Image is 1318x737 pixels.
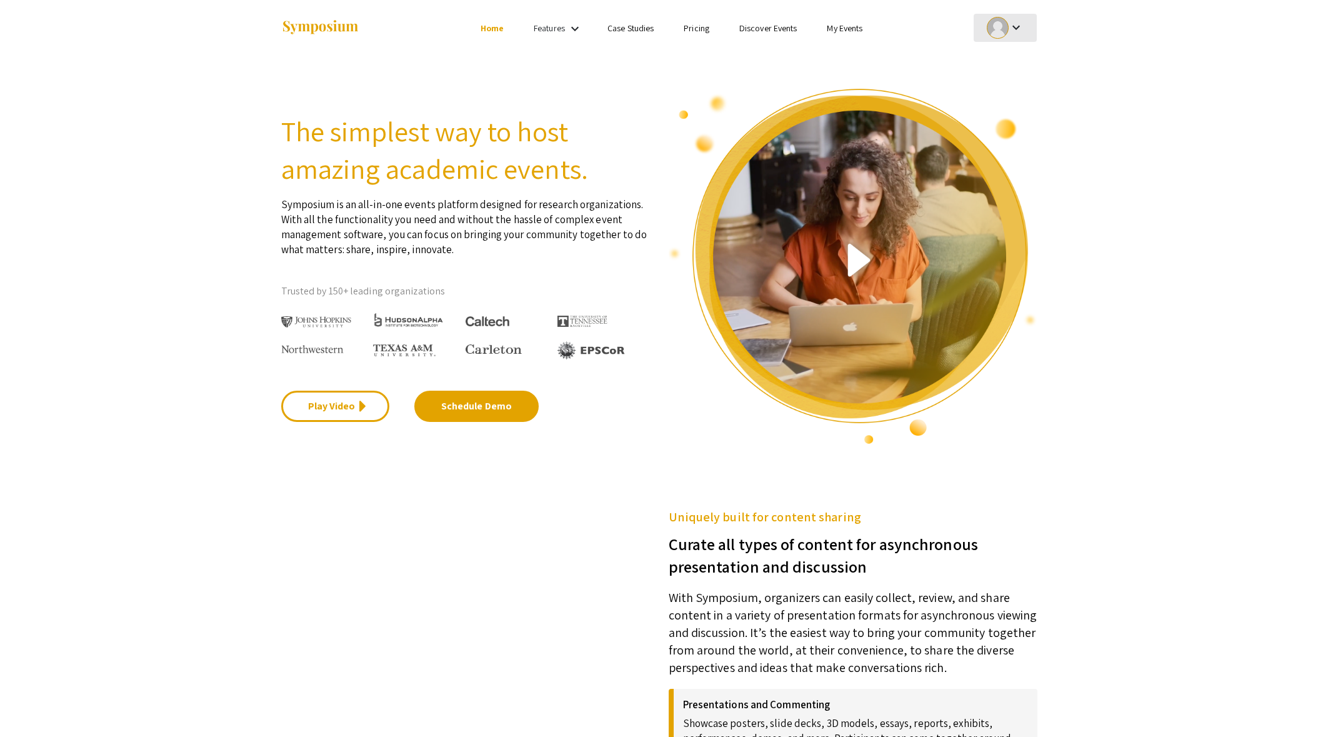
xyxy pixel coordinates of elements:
p: Trusted by 150+ leading organizations [281,282,650,301]
a: My Events [827,23,862,34]
img: Caltech [466,316,509,327]
p: Symposium is an all-in-one events platform designed for research organizations. With all the func... [281,188,650,257]
h5: Uniquely built for content sharing [669,508,1037,526]
img: The University of Tennessee [557,316,607,327]
iframe: Chat [9,681,53,728]
p: With Symposium, organizers can easily collect, review, and share content in a variety of presenta... [669,578,1037,676]
img: video overview of Symposium [669,88,1037,445]
img: Northwestern [281,345,344,353]
mat-icon: Expand account dropdown [1009,20,1024,35]
h2: The simplest way to host amazing academic events. [281,113,650,188]
a: Case Studies [607,23,654,34]
h4: Presentations and Commenting [683,698,1028,711]
h3: Curate all types of content for asynchronous presentation and discussion [669,526,1037,578]
a: Discover Events [739,23,797,34]
a: Home [481,23,504,34]
img: Symposium by ForagerOne [281,19,359,36]
img: Texas A&M University [373,344,436,357]
a: Features [534,23,565,34]
mat-icon: Expand Features list [567,21,582,36]
a: Play Video [281,391,389,422]
img: HudsonAlpha [373,313,444,327]
a: Schedule Demo [414,391,539,422]
button: Expand account dropdown [974,14,1037,42]
img: Johns Hopkins University [281,316,352,328]
a: Pricing [684,23,709,34]
img: EPSCOR [557,341,626,359]
img: Carleton [466,344,522,354]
